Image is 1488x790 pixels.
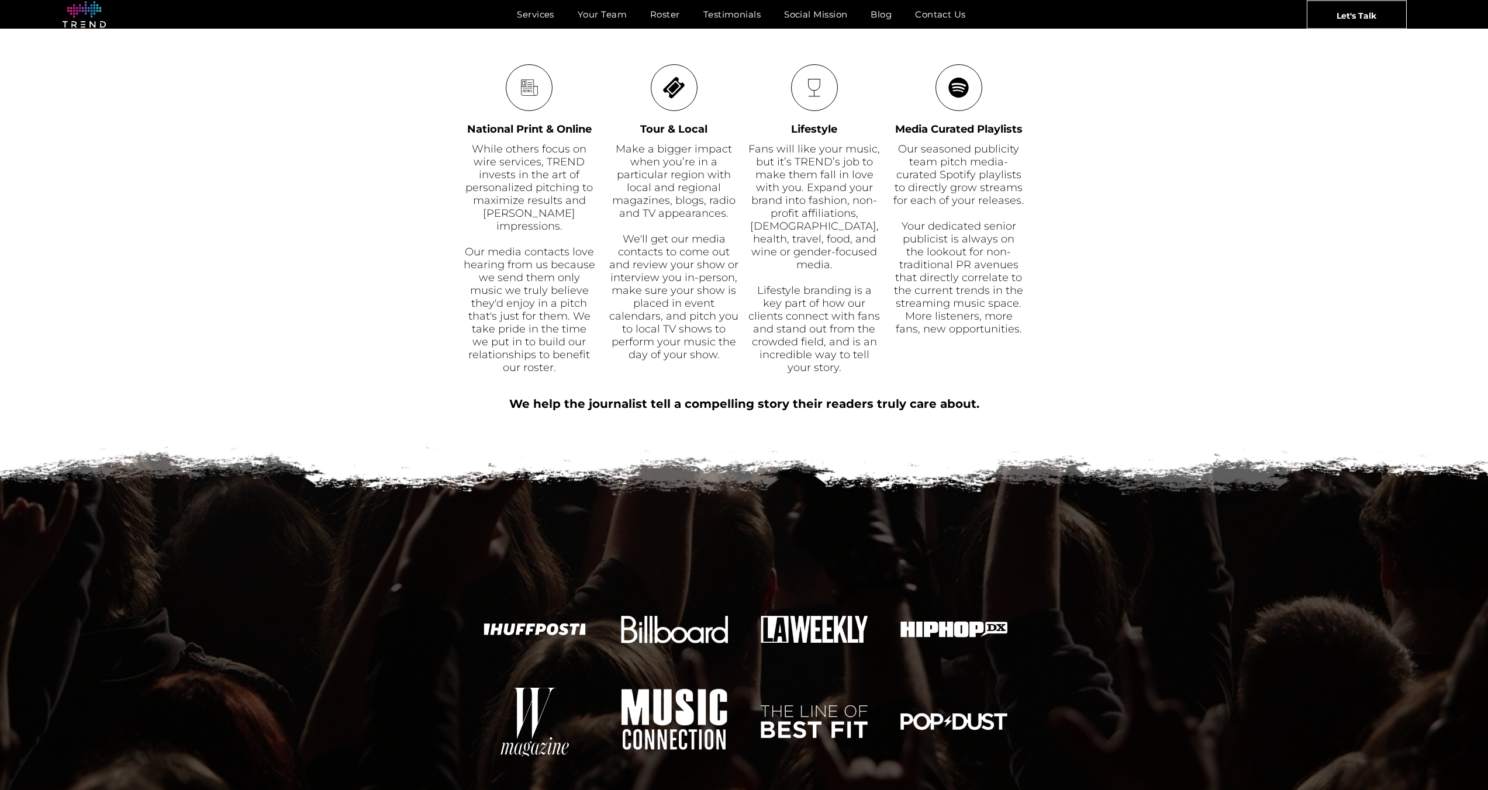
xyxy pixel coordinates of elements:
[748,284,880,374] span: Lifestyle branding is a key part of how our clients connect with fans and stand out from the crow...
[612,143,736,220] span: Make a bigger impact when you’re in a particular region with local and regional magazines, blogs,...
[640,123,707,136] font: Tour & Local
[1337,1,1376,30] span: Let's Talk
[465,143,593,233] span: While others focus on wire services, TREND invests in the art of personalized pitching to maximiz...
[821,123,837,136] span: yle
[606,677,743,767] a: MC Mag
[885,584,1023,674] a: Hip Hop DX
[509,397,979,411] b: We help the journalist tell a compelling story their readers truly care about.
[505,6,566,23] a: Services
[63,1,106,28] img: logo
[606,584,743,674] a: Billboard
[903,6,978,23] a: Contact Us
[467,123,592,136] font: National Print & Online
[566,6,638,23] a: Your Team
[791,123,821,136] span: Lifest
[638,6,692,23] a: Roster
[1278,654,1488,790] iframe: Chat Widget
[745,677,883,767] a: Line of Best Fit
[464,245,595,374] span: Our media contacts love hearing from us because we send them only music we truly believe they'd e...
[859,6,903,23] a: Blog
[466,584,603,674] a: Huffpost
[609,233,738,361] span: We'll get our media contacts to come out and review your show or interview you in-person, make su...
[745,584,883,674] a: LA Weekly
[895,123,1023,136] span: Media Curated Playlists
[692,6,772,23] a: Testimonials
[893,143,1024,207] span: Our seasoned publicity team pitch media-curated Spotify playlists to directly grow streams for ea...
[772,6,859,23] a: Social Mission
[748,143,880,271] span: Fans will like your music, but it’s TREND’s job to make them fall in love with you. Expand your b...
[466,677,603,767] a: W Mag
[885,677,1023,767] a: Pop Dust
[894,220,1023,335] span: Your dedicated senior publicist is always on the lookout for non-traditional PR avenues that dire...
